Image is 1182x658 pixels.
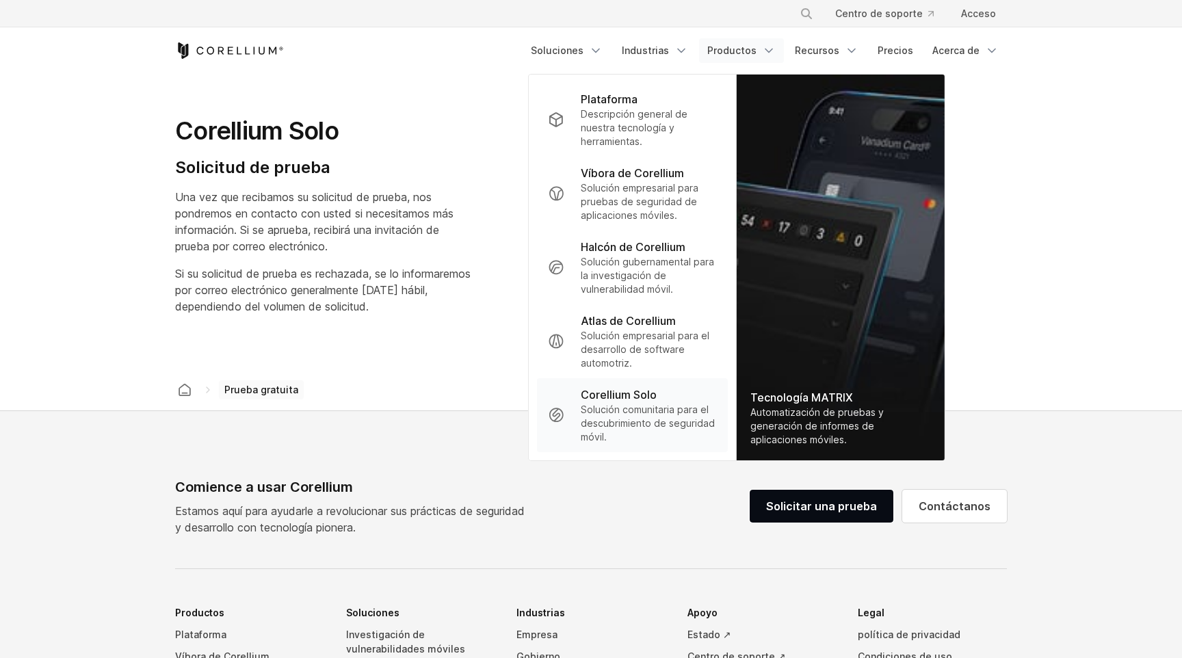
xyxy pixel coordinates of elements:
[531,44,583,56] font: Soluciones
[835,8,923,19] font: Centro de soporte
[932,44,980,56] font: Acerca de
[737,75,945,460] a: Tecnología MATRIX Automatización de pruebas y generación de informes de aplicaciones móviles.
[537,304,728,378] a: Atlas de Corellium Solución empresarial para el desarrollo de software automotriz.
[175,629,226,640] font: Plataforma
[919,499,990,513] font: Contáctanos
[750,391,853,404] font: Tecnología MATRIX
[224,384,298,395] font: Prueba gratuita
[737,75,945,460] img: Matriz_WebNav_1x
[783,1,1007,26] div: Menú de navegación
[581,108,687,147] font: Descripción general de nuestra tecnología y herramientas.
[581,330,709,369] font: Solución empresarial para el desarrollo de software automotriz.
[581,256,714,295] font: Solución gubernamental para la investigación de vulnerabilidad móvil.
[175,479,353,495] font: Comience a usar Corellium
[175,190,454,253] font: Una vez que recibamos su solicitud de prueba, nos pondremos en contacto con usted si necesitamos ...
[795,44,839,56] font: Recursos
[346,629,465,655] font: Investigación de vulnerabilidades móviles
[766,499,877,513] font: Solicitar una prueba
[523,38,1007,63] div: Menú de navegación
[581,166,684,180] font: Víbora de Corellium
[961,8,996,19] font: Acceso
[175,267,471,313] font: Si su solicitud de prueba es rechazada, se lo informaremos por correo electrónico generalmente [D...
[878,44,913,56] font: Precios
[581,314,676,328] font: Atlas de Corellium
[175,157,330,177] font: Solicitud de prueba
[687,629,731,640] font: Estado ↗
[516,629,557,640] font: Empresa
[581,240,685,254] font: Halcón de Corellium
[858,629,960,640] font: política de privacidad
[794,1,819,26] button: Buscar
[581,92,638,106] font: Plataforma
[707,44,757,56] font: Productos
[537,231,728,304] a: Halcón de Corellium Solución gubernamental para la investigación de vulnerabilidad móvil.
[902,490,1007,523] a: Contáctanos
[537,157,728,231] a: Víbora de Corellium Solución empresarial para pruebas de seguridad de aplicaciones móviles.
[175,504,525,534] font: Estamos aquí para ayudarle a revolucionar sus prácticas de seguridad y desarrollo con tecnología ...
[581,388,657,402] font: Corellium Solo
[622,44,669,56] font: Industrias
[581,182,698,221] font: Solución empresarial para pruebas de seguridad de aplicaciones móviles.
[750,406,884,445] font: Automatización de pruebas y generación de informes de aplicaciones móviles.
[537,378,728,452] a: Corellium Solo Solución comunitaria para el descubrimiento de seguridad móvil.
[175,42,284,59] a: Inicio de Corellium
[750,490,893,523] a: Solicitar una prueba
[581,404,715,443] font: Solución comunitaria para el descubrimiento de seguridad móvil.
[175,116,339,146] font: Corellium Solo
[537,83,728,157] a: Plataforma Descripción general de nuestra tecnología y herramientas.
[172,380,197,399] a: Hogar de Corellium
